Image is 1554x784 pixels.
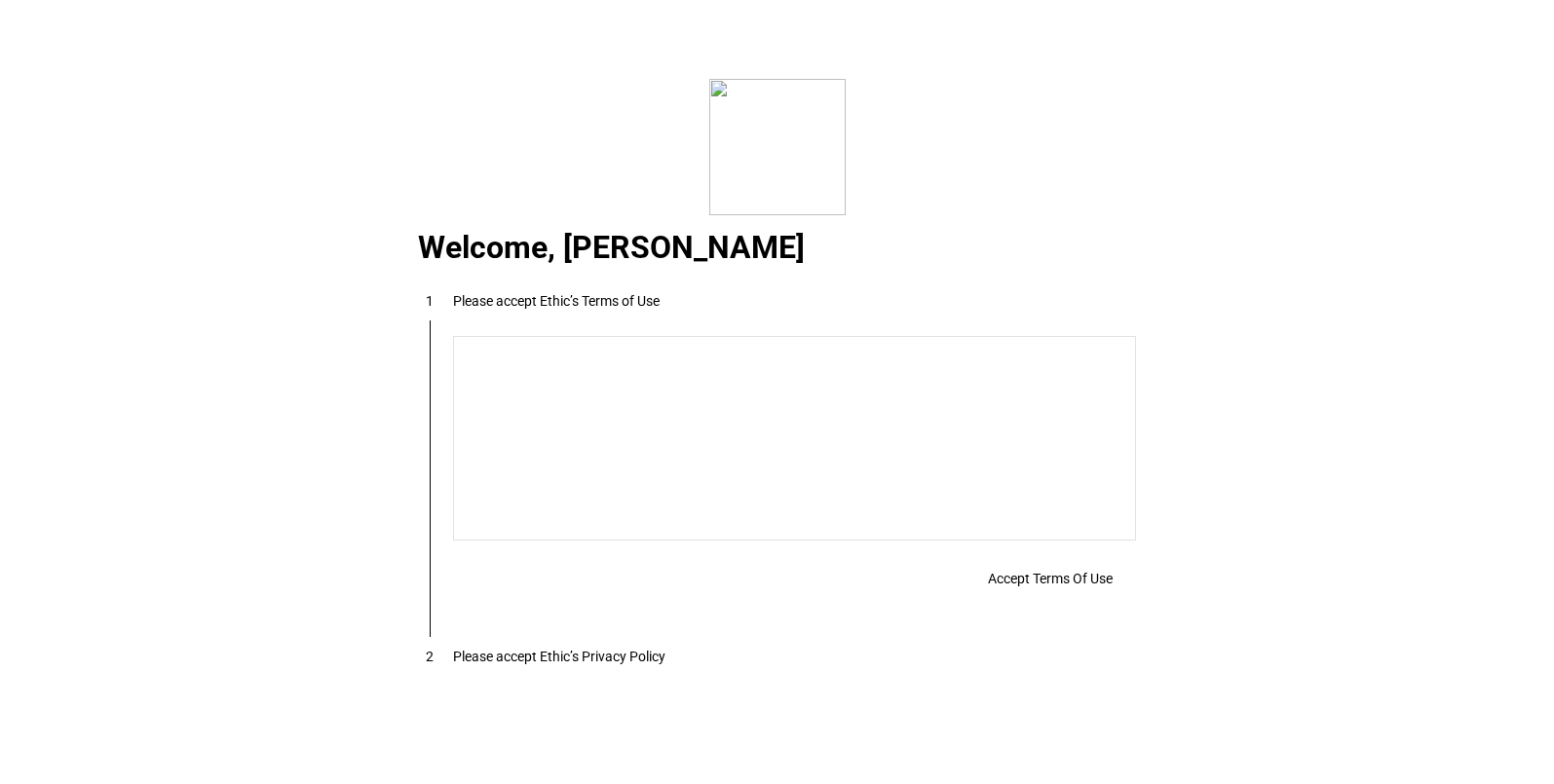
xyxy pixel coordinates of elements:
[426,649,434,664] span: 2
[426,293,434,309] span: 1
[453,293,660,309] div: Please accept Ethic’s Terms of Use
[453,649,665,664] div: Please accept Ethic’s Privacy Policy
[709,79,846,215] img: corporate.svg
[395,238,1159,261] div: Welcome, [PERSON_NAME]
